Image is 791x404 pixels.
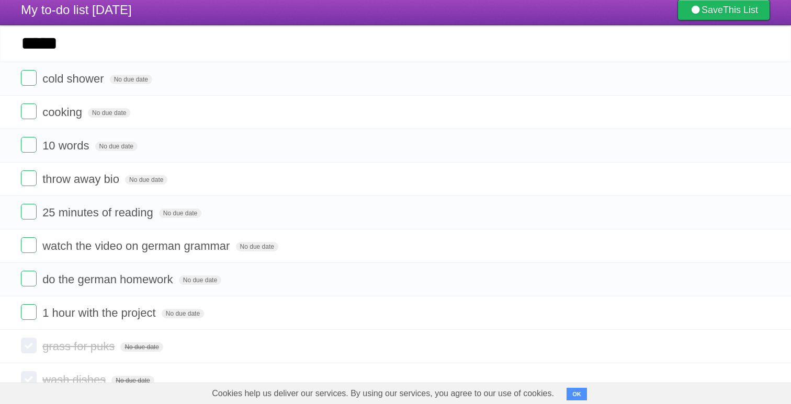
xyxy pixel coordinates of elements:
span: My to-do list [DATE] [21,3,132,17]
label: Done [21,271,37,286]
span: cold shower [42,72,106,85]
span: No due date [88,108,130,118]
span: No due date [162,309,204,318]
label: Done [21,338,37,353]
label: Done [21,304,37,320]
label: Done [21,204,37,220]
label: Done [21,237,37,253]
label: Done [21,103,37,119]
span: grass for puks [42,340,117,353]
span: No due date [111,376,154,385]
span: No due date [95,142,138,151]
span: do the german homework [42,273,175,286]
span: No due date [236,242,278,251]
span: 10 words [42,139,92,152]
label: Done [21,371,37,387]
b: This List [723,5,758,15]
span: 25 minutes of reading [42,206,156,219]
span: No due date [110,75,152,84]
span: Cookies help us deliver our services. By using our services, you agree to our use of cookies. [201,383,564,404]
label: Done [21,70,37,86]
span: No due date [159,209,201,218]
span: wash dishes [42,373,108,386]
span: watch the video on german grammar [42,239,232,252]
span: No due date [179,275,221,285]
span: 1 hour with the project [42,306,158,319]
span: cooking [42,106,85,119]
span: throw away bio [42,172,122,186]
span: No due date [125,175,167,184]
label: Done [21,170,37,186]
span: No due date [120,342,163,352]
button: OK [567,388,587,400]
label: Done [21,137,37,153]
